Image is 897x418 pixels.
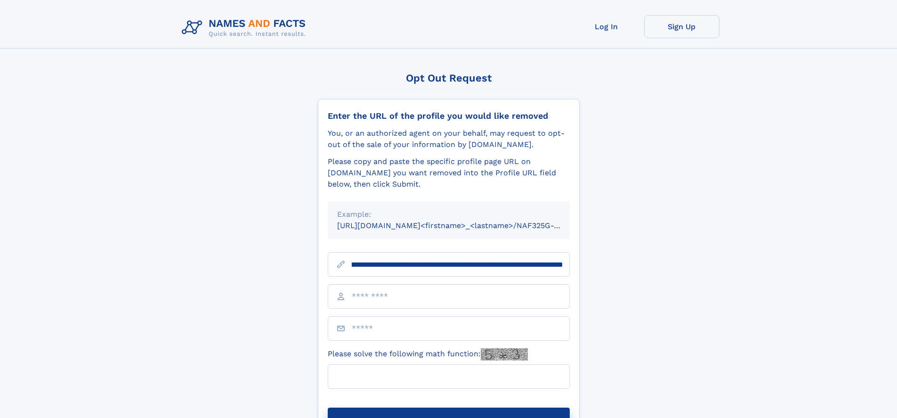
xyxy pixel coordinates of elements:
[328,128,570,150] div: You, or an authorized agent on your behalf, may request to opt-out of the sale of your informatio...
[328,111,570,121] div: Enter the URL of the profile you would like removed
[328,348,528,361] label: Please solve the following math function:
[328,156,570,190] div: Please copy and paste the specific profile page URL on [DOMAIN_NAME] you want removed into the Pr...
[337,221,588,230] small: [URL][DOMAIN_NAME]<firstname>_<lastname>/NAF325G-xxxxxxxx
[178,15,314,41] img: Logo Names and Facts
[318,72,580,84] div: Opt Out Request
[569,15,644,38] a: Log In
[644,15,719,38] a: Sign Up
[337,209,560,220] div: Example:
